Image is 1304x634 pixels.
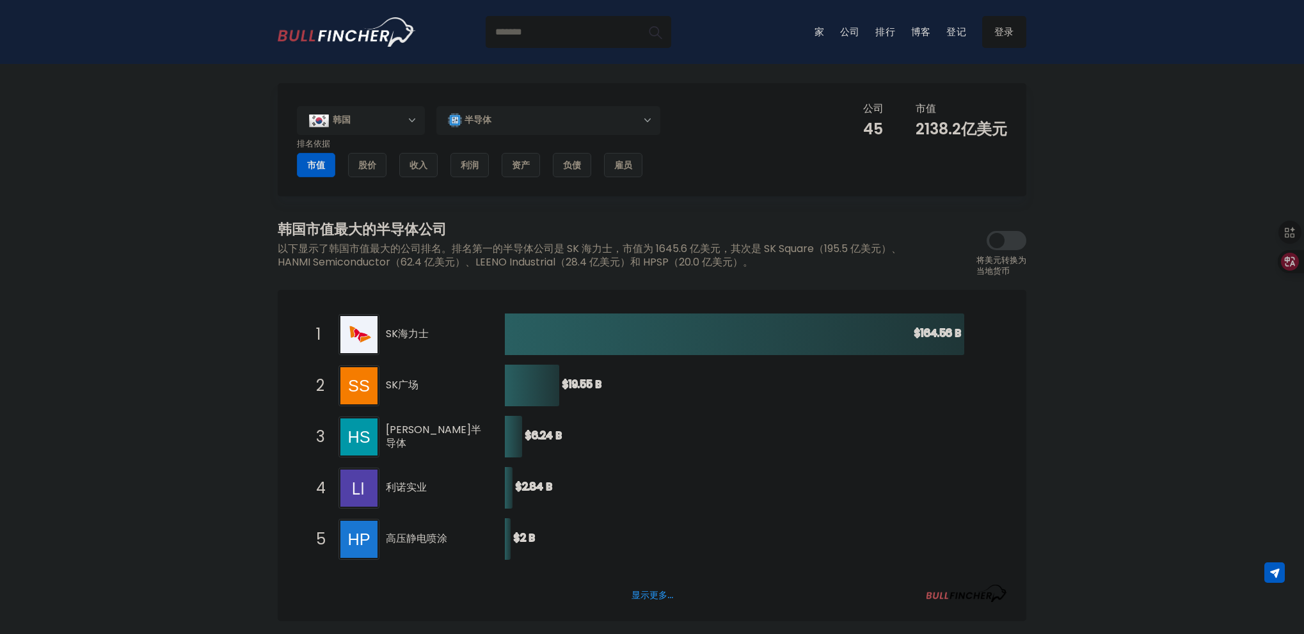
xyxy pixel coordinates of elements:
img: SK广场 [340,367,378,404]
text: $2 B [514,530,535,545]
text: $2.84 B [516,479,552,494]
text: $164.56 B [914,326,961,340]
img: 高压静电喷涂 [340,521,378,558]
font: 半导体 [465,113,491,126]
font: 45 [863,118,883,139]
font: 市值 [916,101,936,116]
img: 利诺实业 [340,470,378,507]
font: 收入 [409,159,427,171]
a: 登记 [946,25,967,38]
a: 排行 [875,25,896,38]
button: 搜索 [639,16,671,48]
font: [PERSON_NAME]半导体 [386,422,481,450]
img: Bullfincher 徽标 [278,17,416,47]
img: 韩美半导体 [340,418,378,456]
font: 高压静电喷涂 [386,531,447,546]
font: 4 [316,477,326,498]
font: SK海力士 [386,326,429,341]
a: 登录 [982,16,1027,48]
font: 显示更多... [632,588,673,601]
font: 5 [316,528,326,550]
font: 将美元转换为 [976,254,1026,266]
text: $6.24 B [525,428,562,443]
a: 前往主页 [278,17,415,47]
font: 资产 [512,159,530,171]
a: 家 [815,25,825,38]
img: SK海力士 [340,316,378,353]
font: 韩国 [333,113,351,126]
font: 利诺实业 [386,480,427,495]
font: 3 [316,426,325,447]
button: 显示更多... [624,584,681,606]
font: SK广场 [386,377,418,392]
font: 雇员 [614,159,632,171]
a: 博客 [911,25,932,38]
font: 当地货币 [976,265,1010,277]
font: 1 [316,324,321,345]
font: 公司 [863,101,884,116]
font: 利润 [461,159,479,171]
text: $19.55 B [562,377,601,392]
font: 股价 [358,159,376,171]
font: 2 [316,375,324,396]
a: 公司 [840,25,861,38]
font: 排名依据 [297,138,330,150]
font: 市值 [307,159,325,171]
font: 2138.2亿美元 [916,118,1007,139]
font: 负债 [563,159,581,171]
font: 以下显示了韩国市值最大的公司排名。排名第一的半导体公司是 SK 海力士，市值为 1645.6 亿美元，其次是 SK Square（195.5 亿美元）、HANMI Semiconductor（6... [278,241,902,269]
font: 登录 [994,25,1015,38]
font: 韩国市值最大的半导体公司 [278,219,447,239]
